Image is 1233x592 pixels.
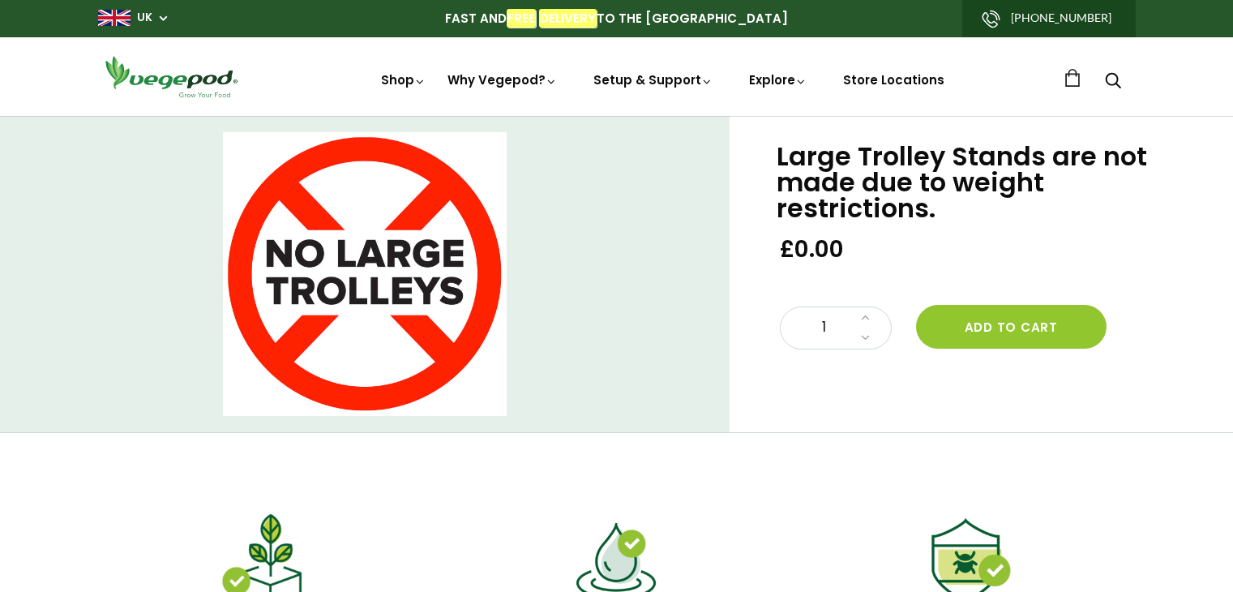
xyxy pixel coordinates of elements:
[856,328,875,349] a: Decrease quantity by 1
[98,54,244,100] img: Vegepod
[856,307,875,328] a: Increase quantity by 1
[137,10,152,26] a: UK
[777,144,1192,221] h1: Large Trolley Stands are not made due to weight restrictions.
[507,9,536,28] em: FREE
[749,71,807,88] a: Explore
[916,305,1107,349] button: Add to cart
[223,132,507,416] img: Large Trolley Stands are not made due to weight restrictions.
[381,71,426,88] a: Shop
[843,71,944,88] a: Store Locations
[447,71,558,88] a: Why Vegepod?
[593,71,713,88] a: Setup & Support
[539,9,597,28] em: DELIVERY
[98,10,131,26] img: gb_large.png
[1105,74,1121,91] a: Search
[797,317,852,338] span: 1
[780,234,844,264] span: £0.00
